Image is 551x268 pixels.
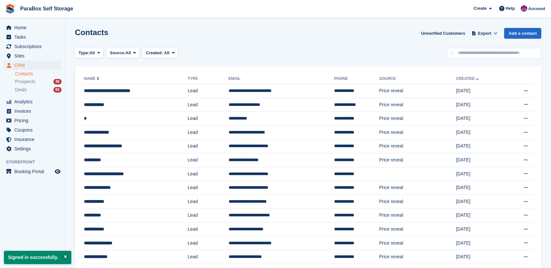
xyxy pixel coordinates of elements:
span: All [126,50,131,56]
div: 46 [53,79,62,84]
a: Contacts [15,71,62,77]
a: ParaBox Self Storage [18,3,76,14]
td: [DATE] [456,236,505,250]
td: Lead [188,153,228,167]
th: Email [229,74,334,84]
span: Type: [78,50,90,56]
th: Phone [334,74,379,84]
td: [DATE] [456,112,505,126]
a: menu [3,32,62,42]
span: Invoices [14,107,53,116]
a: Add a contact [504,28,541,39]
a: menu [3,23,62,32]
td: Price reveal [379,153,456,167]
td: Lead [188,195,228,209]
span: Storefront [6,159,65,165]
span: Home [14,23,53,32]
button: Export [470,28,499,39]
span: Pricing [14,116,53,125]
td: Lead [188,139,228,153]
th: Type [188,74,228,84]
span: Prospects [15,79,35,85]
td: Lead [188,209,228,223]
span: Tasks [14,32,53,42]
img: stora-icon-8386f47178a22dfd0bd8f6a31ec36ba5ce8667c1dd55bd0f319d3a0aa187defe.svg [5,4,15,14]
span: All [90,50,95,56]
td: [DATE] [456,98,505,112]
span: Insurance [14,135,53,144]
a: menu [3,107,62,116]
td: Price reveal [379,250,456,264]
span: Sites [14,51,53,60]
div: 93 [53,87,62,93]
a: Unverified Customers [418,28,468,39]
td: [DATE] [456,125,505,139]
a: menu [3,135,62,144]
td: Lead [188,181,228,195]
td: [DATE] [456,181,505,195]
td: Price reveal [379,223,456,236]
span: Deals [15,87,27,93]
span: Analytics [14,97,53,106]
button: Source: All [106,48,140,58]
td: [DATE] [456,223,505,236]
img: Paul Wolfson [521,5,527,12]
a: Created [456,76,480,81]
span: Source: [110,50,125,56]
span: All [164,50,170,55]
td: Lead [188,125,228,139]
a: menu [3,97,62,106]
td: Price reveal [379,181,456,195]
td: Lead [188,98,228,112]
td: [DATE] [456,250,505,264]
a: Name [84,76,101,81]
td: [DATE] [456,139,505,153]
td: Price reveal [379,84,456,98]
a: menu [3,61,62,70]
a: menu [3,42,62,51]
h1: Contacts [75,28,108,37]
span: CRM [14,61,53,70]
td: Price reveal [379,125,456,139]
button: Created: All [142,48,178,58]
button: Type: All [75,48,104,58]
td: Lead [188,84,228,98]
td: Price reveal [379,98,456,112]
a: Preview store [54,168,62,175]
span: Coupons [14,125,53,134]
th: Source [379,74,456,84]
td: Price reveal [379,139,456,153]
span: Created: [146,50,163,55]
span: Settings [14,144,53,153]
a: Prospects 46 [15,78,62,85]
td: Price reveal [379,236,456,250]
td: Price reveal [379,195,456,209]
span: Help [506,5,515,12]
td: Lead [188,167,228,181]
td: Lead [188,112,228,126]
span: Create [473,5,487,12]
span: Subscriptions [14,42,53,51]
span: Export [478,30,491,37]
td: [DATE] [456,167,505,181]
td: Lead [188,223,228,236]
td: Lead [188,236,228,250]
a: menu [3,167,62,176]
td: [DATE] [456,84,505,98]
td: Lead [188,250,228,264]
td: Price reveal [379,112,456,126]
a: Deals 93 [15,86,62,93]
a: menu [3,144,62,153]
td: [DATE] [456,209,505,223]
a: menu [3,125,62,134]
td: Price reveal [379,209,456,223]
a: menu [3,51,62,60]
td: [DATE] [456,153,505,167]
span: Booking Portal [14,167,53,176]
td: [DATE] [456,195,505,209]
p: Signed in successfully. [4,251,71,264]
a: menu [3,116,62,125]
span: Account [528,6,545,12]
